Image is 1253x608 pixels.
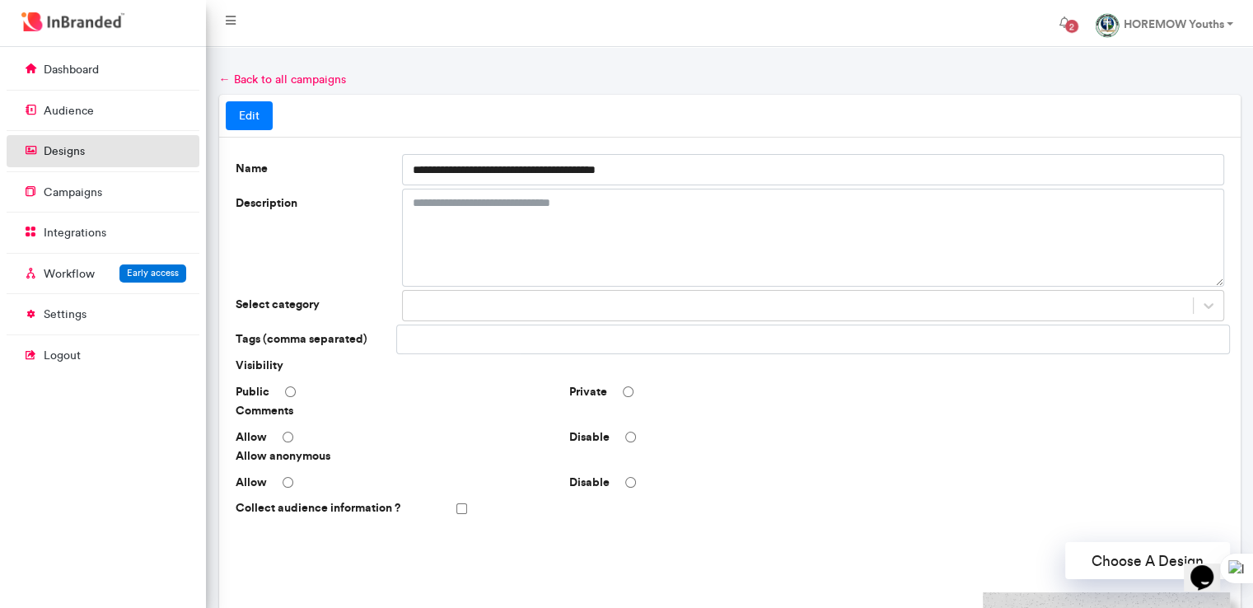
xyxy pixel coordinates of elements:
label: Name [229,154,396,185]
label: Allow [236,429,267,446]
p: designs [44,143,85,160]
label: Disable [569,429,610,446]
a: audience [7,95,199,126]
span: Comments [229,403,563,419]
a: campaigns [7,176,199,208]
a: WorkflowEarly access [7,258,199,289]
p: logout [44,348,81,364]
a: Edit [226,101,273,131]
span: Visibility [229,358,563,374]
label: Disable [569,475,610,491]
label: Tags (comma separated) [229,325,396,354]
a: ← Back to all campaigns [219,72,346,87]
label: Collect audience information ? [229,494,406,523]
a: dashboard [7,54,199,85]
img: InBranded Logo [17,8,129,35]
label: Private [569,384,607,400]
a: HOREMOW Youths [1082,7,1246,40]
p: Workflow [44,266,95,283]
iframe: chat widget [1184,542,1237,592]
p: audience [44,103,94,119]
span: 2 [1065,20,1078,33]
a: settings [7,298,199,330]
img: profile dp [1095,13,1120,38]
p: dashboard [44,62,99,78]
span: Allow anonymous [229,448,563,465]
label: Allow [236,475,267,491]
span: Early access [127,267,179,278]
label: Select category [229,290,396,321]
p: campaigns [44,185,102,201]
strong: HOREMOW Youths [1123,16,1223,31]
a: designs [7,135,199,166]
label: Public [236,384,269,400]
label: Description [229,189,396,287]
button: Choose A Design [1065,542,1230,579]
a: integrations [7,217,199,248]
p: integrations [44,225,106,241]
p: settings [44,306,86,323]
button: 2 [1045,7,1082,40]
